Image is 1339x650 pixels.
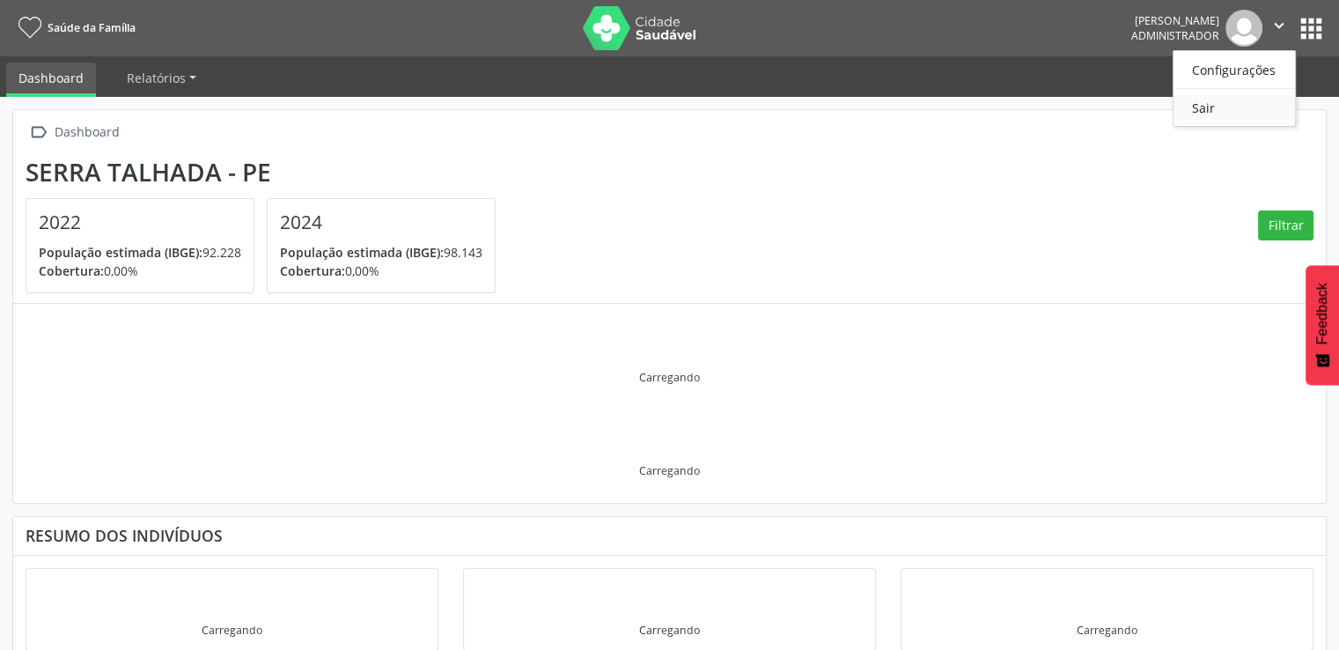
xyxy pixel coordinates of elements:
[1314,283,1330,344] span: Feedback
[1269,16,1289,35] i: 
[1077,623,1137,638] div: Carregando
[1131,28,1219,43] span: Administrador
[1173,95,1295,120] a: Sair
[1262,10,1296,47] button: 
[1296,13,1327,44] button: apps
[1225,10,1262,47] img: img
[39,211,241,233] h4: 2022
[1173,57,1295,82] a: Configurações
[1306,265,1339,385] button: Feedback - Mostrar pesquisa
[127,70,186,86] span: Relatórios
[202,623,262,638] div: Carregando
[39,262,104,279] span: Cobertura:
[1131,13,1219,28] div: [PERSON_NAME]
[6,63,96,97] a: Dashboard
[39,243,241,262] p: 92.228
[51,120,122,145] div: Dashboard
[280,262,482,280] p: 0,00%
[26,158,508,187] div: Serra Talhada - PE
[39,244,202,261] span: População estimada (IBGE):
[280,243,482,262] p: 98.143
[48,20,136,35] span: Saúde da Família
[1258,211,1313,240] button: Filtrar
[12,13,136,42] a: Saúde da Família
[26,120,122,145] a:  Dashboard
[26,526,1313,545] div: Resumo dos indivíduos
[639,463,700,478] div: Carregando
[280,262,345,279] span: Cobertura:
[26,120,51,145] i: 
[39,262,241,280] p: 0,00%
[280,211,482,233] h4: 2024
[114,63,209,93] a: Relatórios
[639,623,700,638] div: Carregando
[280,244,444,261] span: População estimada (IBGE):
[639,370,700,385] div: Carregando
[1173,50,1296,127] ul: 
